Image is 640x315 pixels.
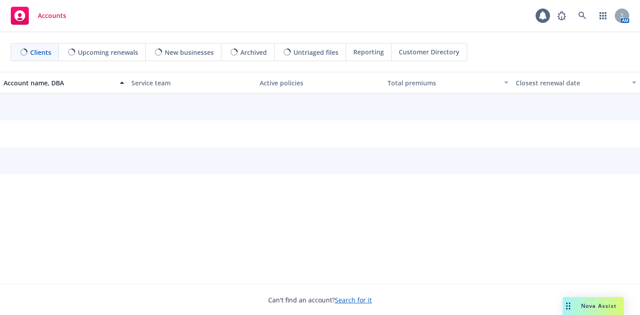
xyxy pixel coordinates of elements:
a: Report a Bug [553,7,571,25]
div: Total premiums [388,78,498,88]
a: Accounts [7,3,70,28]
a: Search for it [335,296,372,304]
span: Can't find an account? [268,295,372,305]
button: Active policies [256,72,384,93]
span: Upcoming renewals [78,48,138,57]
div: Closest renewal date [516,78,626,88]
button: Closest renewal date [512,72,640,93]
button: Total premiums [384,72,512,93]
button: Service team [128,72,256,93]
a: Search [573,7,591,25]
span: Untriaged files [293,48,338,57]
div: Service team [131,78,252,88]
div: Active policies [260,78,380,88]
span: Accounts [38,12,66,19]
div: Account name, DBA [4,78,114,88]
div: Drag to move [563,297,574,315]
span: Archived [240,48,267,57]
span: New businesses [165,48,214,57]
a: Switch app [594,7,612,25]
span: Clients [30,48,51,57]
span: Reporting [353,47,384,57]
span: Customer Directory [399,47,460,57]
span: Nova Assist [581,302,617,310]
button: Nova Assist [563,297,624,315]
